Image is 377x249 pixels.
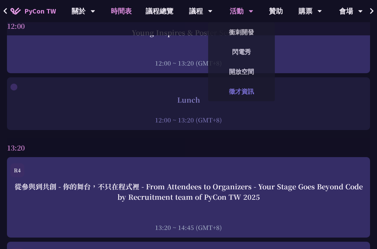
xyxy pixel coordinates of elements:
a: Young / Post Young Inspires & Poster Session 12:00 ~ 13:20 (GMT+8) [10,9,367,67]
div: 12:00 ~ 13:20 (GMT+8) [10,115,367,124]
a: 衝刺開發 [208,24,275,40]
div: 從參與到共創 - 你的舞台，不只在程式裡 - From Attendees to Organizers - Your Stage Goes Beyond Code by Recruitment ... [10,181,367,202]
div: 12:00 ~ 13:20 (GMT+8) [10,59,367,67]
div: 12:00 [7,17,370,35]
div: Lunch [10,95,367,105]
a: 閃電秀 [208,44,275,60]
a: PyCon TW [3,2,63,20]
img: Home icon of PyCon TW 2025 [10,8,21,15]
a: 徵才資訊 [208,83,275,100]
div: 13:20 ~ 14:45 (GMT+8) [10,223,367,232]
a: 開放空間 [208,63,275,80]
div: R4 [10,163,24,177]
div: 13:20 [7,138,370,157]
span: PyCon TW [24,6,56,16]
